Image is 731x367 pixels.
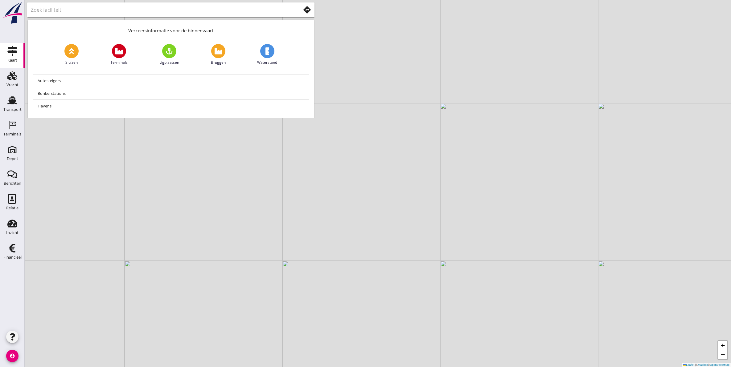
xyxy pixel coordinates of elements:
a: Bruggen [211,44,226,65]
a: Ligplaatsen [159,44,179,65]
a: Waterstand [257,44,277,65]
span: + [721,341,725,349]
div: Havens [38,102,304,110]
a: Zoom in [718,341,727,350]
div: Berichten [4,181,21,185]
a: Zoom out [718,350,727,359]
div: Transport [3,107,22,111]
a: Sluizen [64,44,79,65]
i: account_circle [6,350,18,362]
div: Relatie [6,206,18,210]
span: Terminals [110,60,128,65]
div: Autosteigers [38,77,304,84]
div: Vracht [6,83,18,87]
img: logo-small.a267ee39.svg [1,2,23,24]
a: Terminals [110,44,128,65]
input: Zoek faciliteit [31,5,292,15]
div: Kaart [7,58,17,62]
div: Bunkerstations [38,90,304,97]
span: − [721,351,725,358]
div: Verkeersinformatie voor de binnenvaart [28,20,314,39]
div: Financieel [3,255,22,259]
div: Depot [7,157,18,161]
div: Terminals [3,132,21,136]
span: Ligplaatsen [159,60,179,65]
span: Bruggen [211,60,226,65]
a: Mapbox [698,363,708,366]
span: Sluizen [65,60,78,65]
div: © © [682,363,731,367]
span: Waterstand [257,60,277,65]
a: OpenStreetMap [710,363,729,366]
div: Inzicht [6,231,18,235]
a: Leaflet [683,363,694,366]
